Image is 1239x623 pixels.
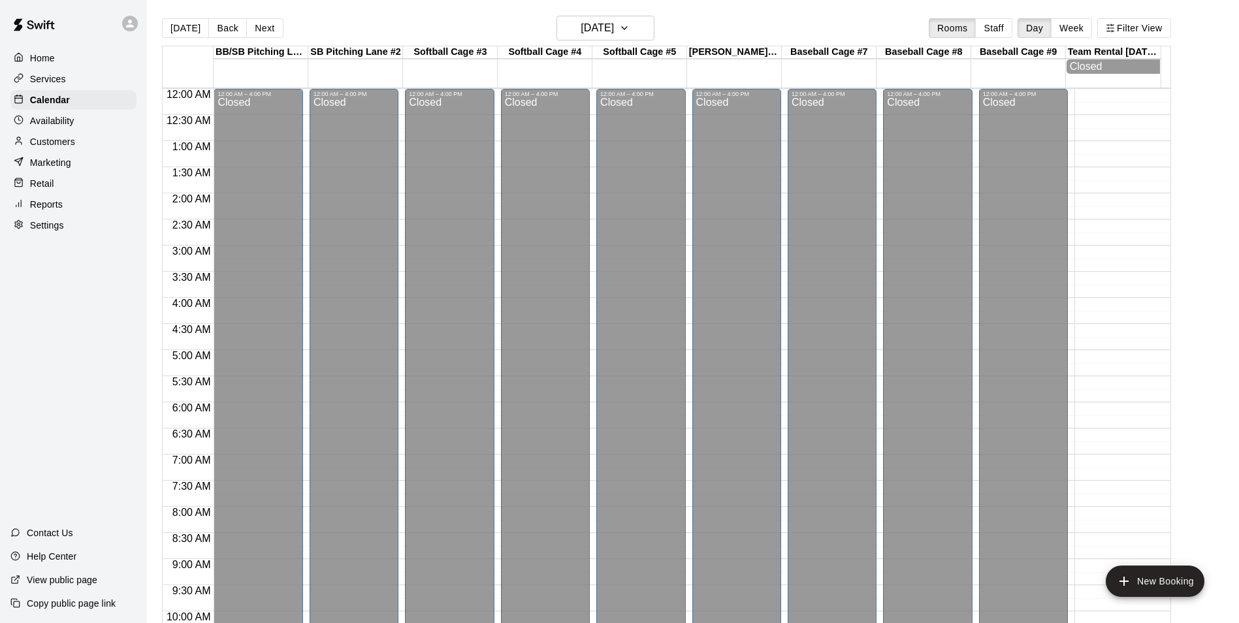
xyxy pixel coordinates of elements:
div: Baseball Cage #9 [971,46,1066,59]
span: 12:00 AM [163,89,214,100]
a: Retail [10,174,137,193]
p: Services [30,72,66,86]
div: Closed [1070,61,1157,72]
span: 4:30 AM [169,324,214,335]
span: 7:00 AM [169,455,214,466]
span: 5:30 AM [169,376,214,387]
span: 2:30 AM [169,219,214,231]
span: 1:30 AM [169,167,214,178]
span: 6:00 AM [169,402,214,413]
div: Softball Cage #4 [498,46,592,59]
p: View public page [27,573,97,586]
span: 8:00 AM [169,507,214,518]
a: Home [10,48,137,68]
p: Calendar [30,93,70,106]
a: Services [10,69,137,89]
div: Team Rental [DATE] Special (2 Hours) [1066,46,1161,59]
div: 12:00 AM – 4:00 PM [409,91,490,97]
button: Next [246,18,283,38]
div: Baseball Cage #7 [782,46,877,59]
div: 12:00 AM – 4:00 PM [983,91,1064,97]
p: Copy public page link [27,597,116,610]
button: Staff [975,18,1012,38]
div: 12:00 AM – 4:00 PM [600,91,681,97]
div: SB Pitching Lane #2 [308,46,403,59]
button: [DATE] [162,18,209,38]
span: 8:30 AM [169,533,214,544]
div: Baseball Cage #8 [877,46,971,59]
span: 6:30 AM [169,428,214,439]
span: 5:00 AM [169,350,214,361]
p: Customers [30,135,75,148]
a: Reports [10,195,137,214]
a: Marketing [10,153,137,172]
button: Back [208,18,247,38]
div: 12:00 AM – 4:00 PM [217,91,298,97]
button: Day [1018,18,1052,38]
div: 12:00 AM – 4:00 PM [314,91,394,97]
button: add [1106,566,1204,597]
p: Retail [30,177,54,190]
span: 3:30 AM [169,272,214,283]
div: 12:00 AM – 4:00 PM [792,91,873,97]
div: 12:00 AM – 4:00 PM [505,91,586,97]
span: 12:30 AM [163,115,214,126]
button: [DATE] [556,16,654,40]
div: Softball Cage #5 [592,46,687,59]
p: Settings [30,219,64,232]
p: Availability [30,114,74,127]
a: Settings [10,216,137,235]
span: 9:30 AM [169,585,214,596]
p: Contact Us [27,526,73,539]
button: Rooms [929,18,976,38]
div: 12:00 AM – 4:00 PM [887,91,968,97]
span: 2:00 AM [169,193,214,204]
span: 7:30 AM [169,481,214,492]
a: Availability [10,111,137,131]
a: Customers [10,132,137,152]
div: Softball Cage #3 [403,46,498,59]
button: Week [1051,18,1092,38]
p: Home [30,52,55,65]
span: 4:00 AM [169,298,214,309]
p: Help Center [27,550,76,563]
h6: [DATE] [581,19,614,37]
div: BB/SB Pitching Lane #1 [214,46,308,59]
div: 12:00 AM – 4:00 PM [696,91,777,97]
p: Reports [30,198,63,211]
span: 3:00 AM [169,246,214,257]
a: Calendar [10,90,137,110]
p: Marketing [30,156,71,169]
span: 1:00 AM [169,141,214,152]
button: Filter View [1097,18,1170,38]
span: 10:00 AM [163,611,214,622]
div: [PERSON_NAME] #6 [687,46,782,59]
span: 9:00 AM [169,559,214,570]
